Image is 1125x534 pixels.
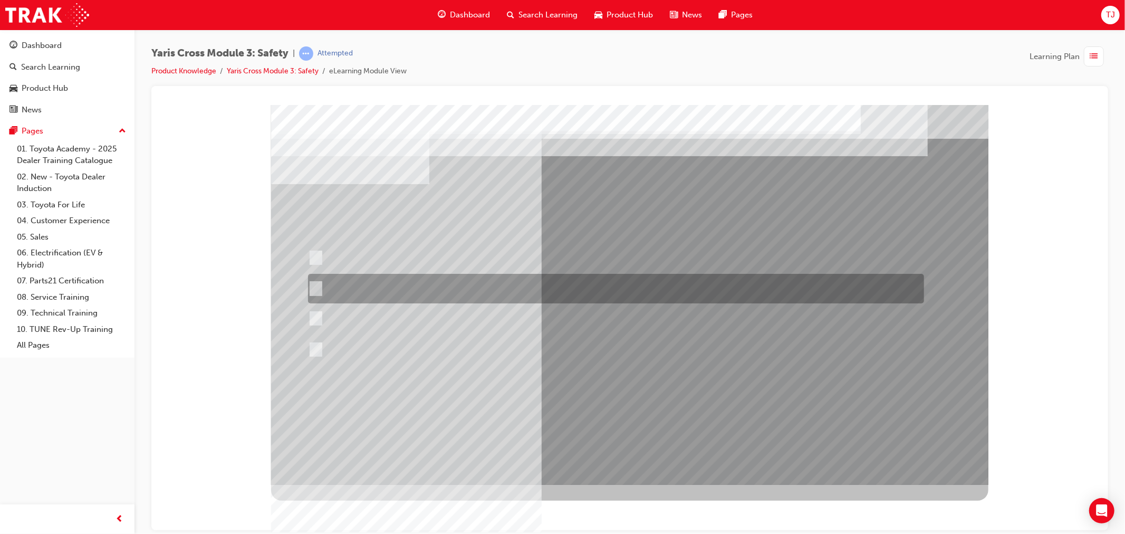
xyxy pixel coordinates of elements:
[21,61,80,73] div: Search Learning
[13,141,130,169] a: 01. Toyota Academy - 2025 Dealer Training Catalogue
[4,34,130,121] button: DashboardSearch LearningProduct HubNews
[4,58,130,77] a: Search Learning
[9,127,17,136] span: pages-icon
[9,41,17,51] span: guage-icon
[731,9,753,21] span: Pages
[13,169,130,197] a: 02. New - Toyota Dealer Induction
[318,49,353,59] div: Attempted
[607,9,653,21] span: Product Hub
[9,84,17,93] span: car-icon
[594,8,602,22] span: car-icon
[682,9,702,21] span: News
[1030,51,1080,63] span: Learning Plan
[670,8,678,22] span: news-icon
[498,4,586,26] a: search-iconSearch Learning
[586,4,661,26] a: car-iconProduct Hub
[4,121,130,141] button: Pages
[4,36,130,55] a: Dashboard
[507,8,514,22] span: search-icon
[329,65,407,78] li: eLearning Module View
[1089,498,1114,523] div: Open Intercom Messenger
[4,79,130,98] a: Product Hub
[119,125,126,138] span: up-icon
[13,229,130,245] a: 05. Sales
[227,66,319,75] a: Yaris Cross Module 3: Safety
[13,305,130,321] a: 09. Technical Training
[1101,6,1120,24] button: TJ
[13,321,130,338] a: 10. TUNE Rev-Up Training
[299,46,313,61] span: learningRecordVerb_ATTEMPT-icon
[22,40,62,52] div: Dashboard
[1030,46,1108,66] button: Learning Plan
[151,47,289,60] span: Yaris Cross Module 3: Safety
[4,100,130,120] a: News
[13,245,130,273] a: 06. Electrification (EV & Hybrid)
[13,213,130,229] a: 04. Customer Experience
[450,9,490,21] span: Dashboard
[22,125,43,137] div: Pages
[22,104,42,116] div: News
[116,513,124,526] span: prev-icon
[719,8,727,22] span: pages-icon
[438,8,446,22] span: guage-icon
[710,4,761,26] a: pages-iconPages
[9,106,17,115] span: news-icon
[22,82,68,94] div: Product Hub
[293,47,295,60] span: |
[13,337,130,354] a: All Pages
[13,273,130,289] a: 07. Parts21 Certification
[5,3,89,27] img: Trak
[429,4,498,26] a: guage-iconDashboard
[151,66,216,75] a: Product Knowledge
[1106,9,1115,21] span: TJ
[9,63,17,72] span: search-icon
[13,197,130,213] a: 03. Toyota For Life
[1090,50,1098,63] span: list-icon
[13,289,130,306] a: 08. Service Training
[518,9,578,21] span: Search Learning
[661,4,710,26] a: news-iconNews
